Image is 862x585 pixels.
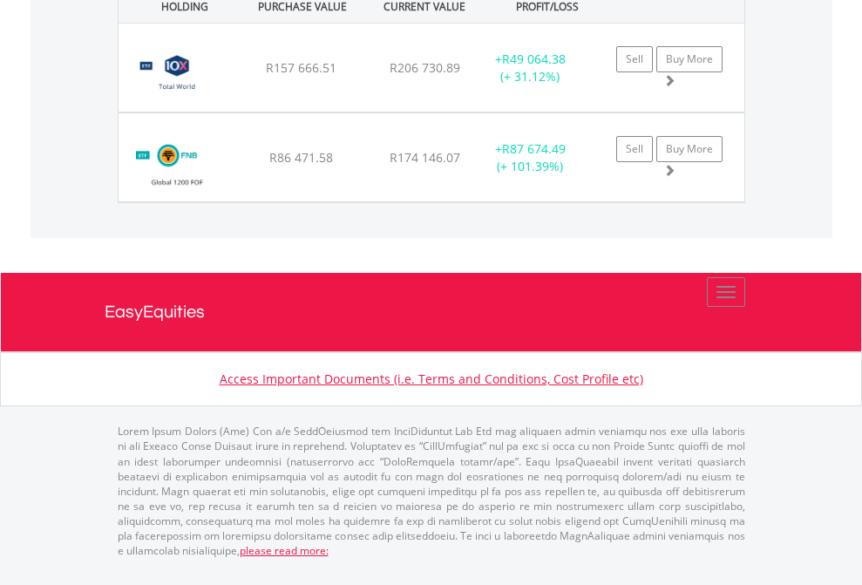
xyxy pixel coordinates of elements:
a: Sell [616,46,653,72]
span: R157 666.51 [266,59,336,76]
div: + (+ 101.39%) [476,140,585,175]
span: R49 064.38 [502,51,566,67]
span: R174 146.07 [390,149,460,166]
a: Buy More [656,46,723,72]
img: TFSA.GLOBAL.png [127,45,227,107]
span: R87 674.49 [502,140,566,157]
img: TFSA.FNBEQF.png [127,135,227,197]
p: Lorem Ipsum Dolors (Ame) Con a/e SeddOeiusmod tem InciDiduntut Lab Etd mag aliquaen admin veniamq... [118,424,745,558]
a: please read more: [240,543,329,558]
span: R206 730.89 [390,59,460,76]
div: + (+ 31.12%) [476,51,585,85]
a: Sell [616,136,653,162]
a: Access Important Documents (i.e. Terms and Conditions, Cost Profile etc) [220,371,643,387]
a: Buy More [656,136,723,162]
a: EasyEquities [105,273,758,351]
span: R86 471.58 [269,149,333,166]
